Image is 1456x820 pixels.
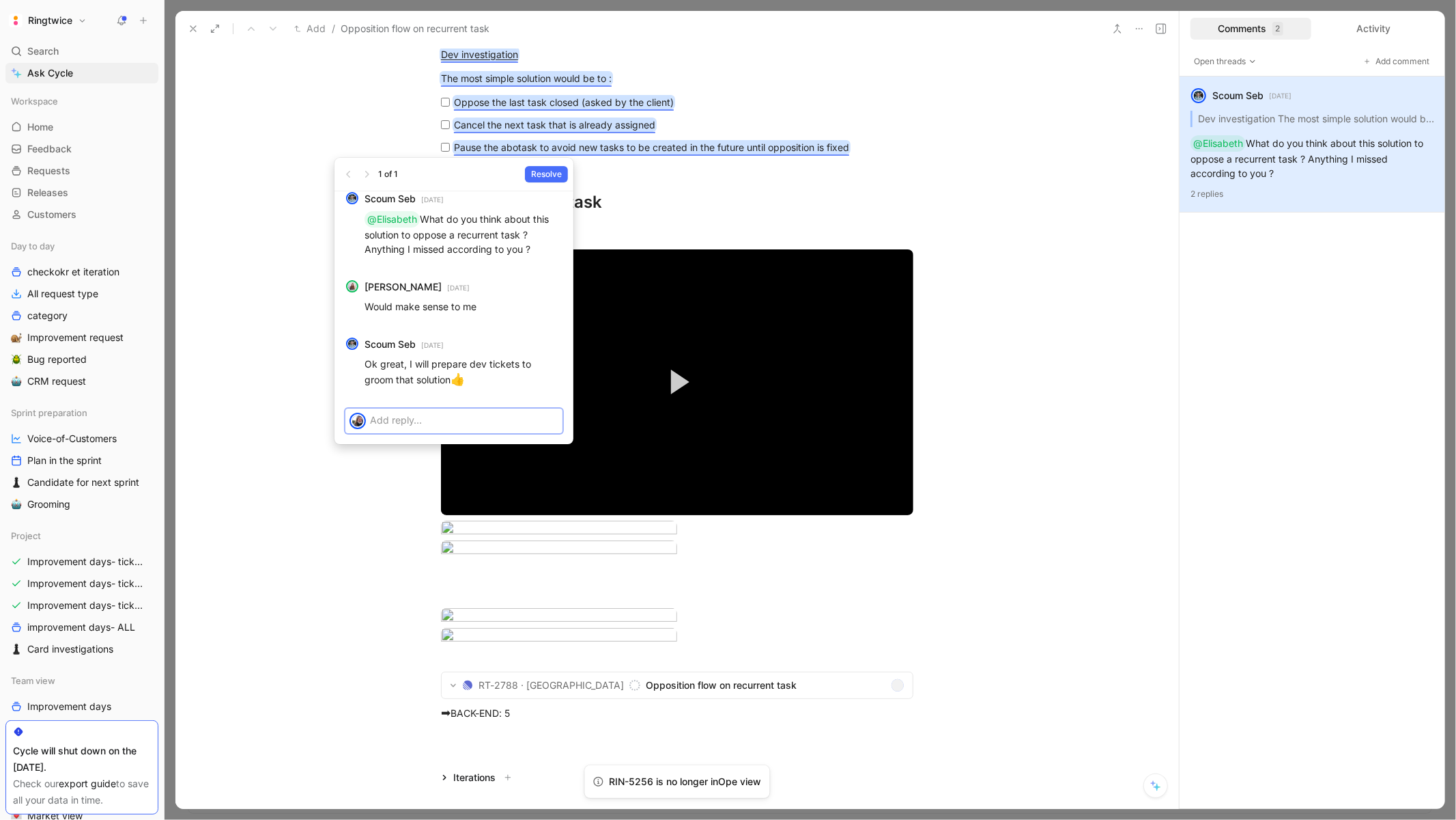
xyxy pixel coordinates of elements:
[367,211,417,228] div: @Elisabeth
[365,211,562,256] p: What do you think about this solution to oppose a recurrent task ? Anything I missed according to...
[451,372,465,386] span: 👍
[525,166,568,182] button: Resolve
[365,336,416,353] strong: Scoum Seb
[421,193,444,206] small: [DATE]
[365,191,416,207] strong: Scoum Seb
[365,299,562,314] p: Would make sense to me
[421,339,444,351] small: [DATE]
[351,414,365,428] img: avatar
[447,282,470,294] small: [DATE]
[347,339,357,348] img: avatar
[347,282,357,291] img: avatar
[378,167,398,181] div: 1 of 1
[365,357,562,389] p: Ok great, I will prepare dev tickets to groom that solution
[531,167,562,181] span: Resolve
[365,279,442,295] strong: [PERSON_NAME]
[347,193,357,203] img: avatar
